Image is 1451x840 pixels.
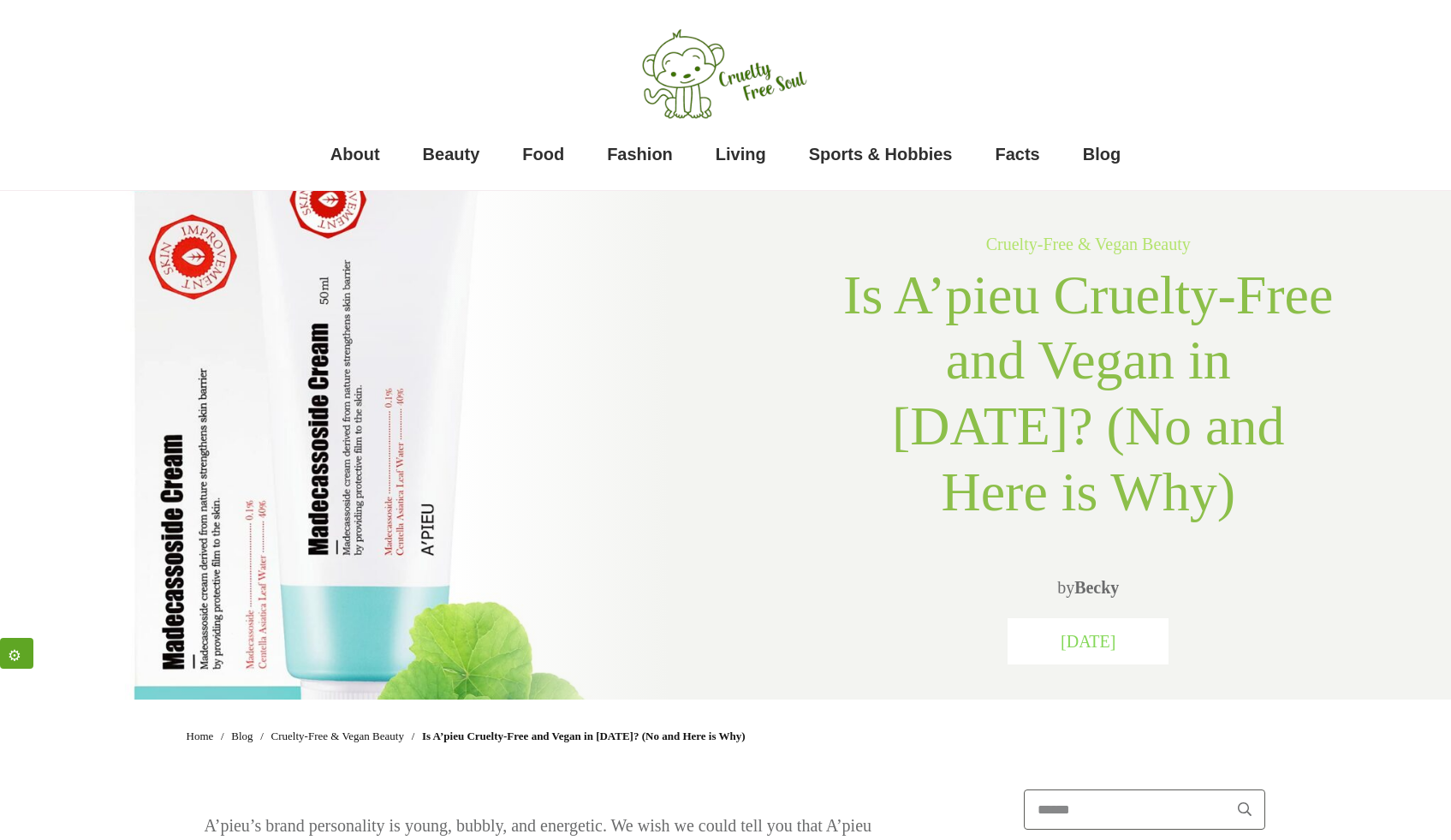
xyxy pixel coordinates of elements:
a: Cruelty-Free & Vegan Beauty [271,725,404,748]
a: Facts [996,137,1040,171]
span: Blog [231,730,253,742]
span: Is A’pieu Cruelty-Free and Vegan in [DATE]? (No and Here is Why) [422,725,746,748]
span: [DATE] [1061,632,1115,651]
a: Beauty [423,137,480,171]
a: Blog [231,725,253,748]
span: Home [187,730,214,742]
span: Cruelty-Free & Vegan Beauty [271,730,404,742]
a: Living [716,137,766,171]
a: Sports & Hobbies [809,137,953,171]
a: Cruelty-Free & Vegan Beauty [986,235,1191,253]
li: / [257,730,268,742]
a: Fashion [607,137,673,171]
span: Is A’pieu Cruelty-Free and Vegan in [DATE]? (No and Here is Why) [843,265,1333,522]
li: / [407,730,419,742]
a: Blog [1083,137,1121,171]
a: Becky [1074,578,1119,597]
a: Home [187,725,214,748]
li: / [217,730,228,742]
a: About [330,137,380,171]
p: by [841,570,1335,605]
a: Food [522,137,564,171]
